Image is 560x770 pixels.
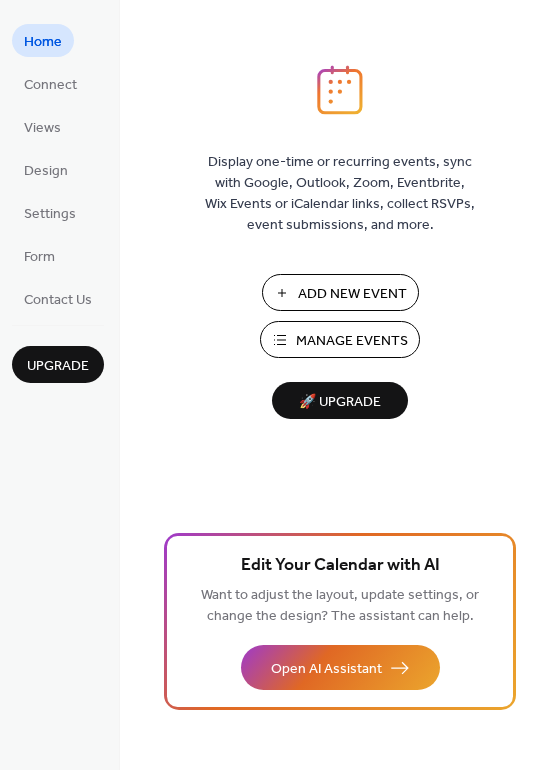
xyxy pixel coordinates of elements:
[12,196,88,229] a: Settings
[27,356,89,377] span: Upgrade
[12,67,89,100] a: Connect
[12,153,80,186] a: Design
[12,282,104,315] a: Contact Us
[317,65,363,115] img: logo_icon.svg
[12,346,104,383] button: Upgrade
[12,239,67,272] a: Form
[24,32,62,53] span: Home
[24,290,92,311] span: Contact Us
[241,552,440,580] span: Edit Your Calendar with AI
[24,75,77,96] span: Connect
[272,382,408,419] button: 🚀 Upgrade
[24,161,68,182] span: Design
[12,110,73,143] a: Views
[24,118,61,139] span: Views
[284,389,396,416] span: 🚀 Upgrade
[260,321,420,358] button: Manage Events
[262,274,419,311] button: Add New Event
[271,659,382,680] span: Open AI Assistant
[24,247,55,268] span: Form
[24,204,76,225] span: Settings
[296,331,408,352] span: Manage Events
[12,24,74,57] a: Home
[241,645,440,690] button: Open AI Assistant
[205,152,475,236] span: Display one-time or recurring events, sync with Google, Outlook, Zoom, Eventbrite, Wix Events or ...
[298,284,407,305] span: Add New Event
[201,582,479,630] span: Want to adjust the layout, update settings, or change the design? The assistant can help.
